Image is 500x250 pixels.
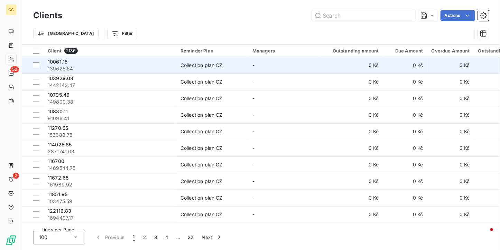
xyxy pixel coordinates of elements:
[180,211,223,218] div: Collection plan CZ
[180,145,223,152] div: Collection plan CZ
[320,57,383,74] td: 0 Kč
[383,90,427,107] td: 0 Kč
[150,230,161,244] button: 3
[180,48,244,54] div: Reminder Plan
[383,140,427,156] td: 0 Kč
[252,128,254,134] span: -
[383,123,427,140] td: 0 Kč
[180,161,223,168] div: Collection plan CZ
[320,90,383,107] td: 0 Kč
[180,178,223,185] div: Collection plan CZ
[427,74,474,90] td: 0 Kč
[427,57,474,74] td: 0 Kč
[48,92,70,98] span: 10795.46
[252,145,254,151] span: -
[252,195,254,201] span: -
[139,230,150,244] button: 2
[48,191,67,197] span: 11851.95
[133,234,135,241] span: 1
[198,230,227,244] button: Next
[6,235,17,246] img: Logo LeanPay
[180,128,223,135] div: Collection plan CZ
[48,48,62,54] span: Client
[180,112,223,118] div: Collection plan CZ
[383,206,427,223] td: 0 Kč
[33,9,62,22] h3: Clients
[107,28,137,39] button: Filter
[48,208,71,214] span: 122116.83
[48,98,172,105] span: 149800.38
[129,230,139,244] button: 1
[48,175,68,181] span: 11672.65
[180,62,223,69] div: Collection plan CZ
[6,4,17,15] div: GC
[320,107,383,123] td: 0 Kč
[252,162,254,167] span: -
[324,48,379,54] div: Outstanding amount
[427,190,474,206] td: 0 Kč
[383,156,427,173] td: 0 Kč
[427,107,474,123] td: 0 Kč
[48,132,172,138] span: 156388.78
[320,190,383,206] td: 0 Kč
[252,62,254,68] span: -
[48,198,172,205] span: 103475.59
[48,158,64,164] span: 116700
[39,234,47,241] span: 100
[320,173,383,190] td: 0 Kč
[48,214,172,221] span: 1694497.17
[427,90,474,107] td: 0 Kč
[432,48,470,54] div: Overdue Amount
[48,75,73,81] span: 103929.08
[320,156,383,173] td: 0 Kč
[252,112,254,118] span: -
[33,28,99,39] button: [GEOGRAPHIC_DATA]
[427,140,474,156] td: 0 Kč
[91,230,129,244] button: Previous
[383,74,427,90] td: 0 Kč
[383,190,427,206] td: 0 Kč
[427,123,474,140] td: 0 Kč
[427,156,474,173] td: 0 Kč
[184,230,198,244] button: 22
[180,95,223,102] div: Collection plan CZ
[48,165,172,172] span: 1469544.75
[48,108,68,114] span: 10830.11
[10,66,19,73] span: 50
[320,223,383,239] td: 0 Kč
[64,48,78,54] span: 2136
[48,142,72,147] span: 114025.85
[320,140,383,156] td: 0 Kč
[383,173,427,190] td: 0 Kč
[48,82,172,89] span: 1442143.47
[320,206,383,223] td: 0 Kč
[252,178,254,184] span: -
[383,107,427,123] td: 0 Kč
[427,223,474,239] td: 0 Kč
[173,232,184,243] span: …
[387,48,423,54] div: Due Amount
[312,10,416,21] input: Search
[383,57,427,74] td: 0 Kč
[441,10,475,21] button: Actions
[48,115,172,122] span: 91096.41
[48,148,172,155] span: 2871741.03
[48,65,172,72] span: 139625.64
[13,173,19,179] span: 2
[252,95,254,101] span: -
[48,125,68,131] span: 11270.55
[252,79,254,85] span: -
[427,173,474,190] td: 0 Kč
[476,227,493,243] iframe: Intercom live chat
[48,59,67,65] span: 10061.15
[427,206,474,223] td: 0 Kč
[252,211,254,217] span: -
[48,181,172,188] span: 161989.92
[320,74,383,90] td: 0 Kč
[161,230,173,244] button: 4
[383,223,427,239] td: 0 Kč
[180,78,223,85] div: Collection plan CZ
[180,194,223,201] div: Collection plan CZ
[320,123,383,140] td: 0 Kč
[252,48,316,54] div: Managers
